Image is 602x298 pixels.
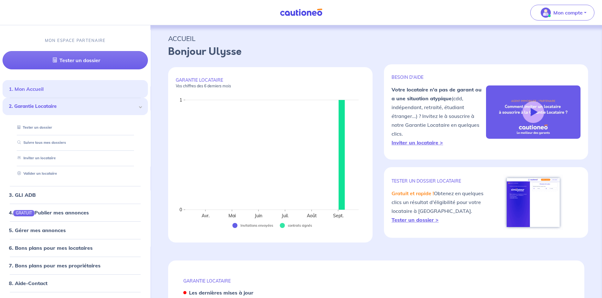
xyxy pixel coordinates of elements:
[3,242,148,254] div: 6. Bons plans pour mes locataires
[15,171,57,176] a: Valider un locataire
[254,213,262,219] text: Juin
[15,140,66,145] a: Suivre tous mes dossiers
[3,51,148,69] a: Tester un dossier
[10,122,140,132] div: Tester un dossier
[277,9,325,16] img: Cautioneo
[10,153,140,163] div: Inviter un locataire
[9,245,93,251] a: 6. Bons plans pour mes locataires
[189,289,253,296] strong: Les dernières mises à jour
[392,178,486,184] p: TESTER un dossier locataire
[3,98,148,115] div: 2. Garantie Locataire
[3,259,148,272] div: 7. Bons plans pour mes propriétaires
[15,125,52,129] a: Tester un dossier
[503,175,563,230] img: simulateur.png
[9,209,89,215] a: 4.GRATUITPublier mes annonces
[228,213,236,219] text: Mai
[15,156,56,160] a: Inviter un locataire
[202,213,210,219] text: Avr.
[392,85,486,147] p: (cdd, indépendant, retraité, étudiant étranger...) ? Invitez le à souscrire à notre Garantie Loca...
[168,44,584,59] p: Bonjour Ulysse
[176,84,231,88] em: Vos chiffres des 6 derniers mois
[179,97,182,103] text: 1
[3,83,148,95] div: 1. Mon Accueil
[10,168,140,179] div: Valider un locataire
[9,86,44,92] a: 1. Mon Accueil
[392,190,434,196] em: Gratuit et rapide !
[281,213,289,219] text: Juil.
[392,86,482,102] strong: Votre locataire n'a pas de garant ou a une situation atypique
[307,213,317,219] text: Août
[9,262,100,269] a: 7. Bons plans pour mes propriétaires
[392,74,486,80] p: BESOIN D'AIDE
[486,85,581,138] img: video-gli-new-none.jpg
[392,217,439,223] a: Tester un dossier >
[530,5,594,20] button: illu_account_valid_menu.svgMon compte
[176,77,365,89] p: GARANTIE LOCATAIRE
[392,139,443,146] a: Inviter un locataire >
[179,207,182,213] text: 0
[183,278,569,284] p: GARANTIE LOCATAIRE
[9,227,66,233] a: 5. Gérer mes annonces
[3,224,148,237] div: 5. Gérer mes annonces
[45,38,106,44] p: MON ESPACE PARTENAIRE
[10,137,140,148] div: Suivre tous mes dossiers
[392,189,486,224] p: Obtenez en quelques clics un résultat d'éligibilité pour votre locataire à [GEOGRAPHIC_DATA].
[3,277,148,289] div: 8. Aide-Contact
[541,8,551,18] img: illu_account_valid_menu.svg
[9,280,47,286] a: 8. Aide-Contact
[9,103,137,110] span: 2. Garantie Locataire
[333,213,344,219] text: Sept.
[9,191,36,198] a: 3. GLI ADB
[168,33,584,44] p: ACCUEIL
[553,9,583,16] p: Mon compte
[3,206,148,219] div: 4.GRATUITPublier mes annonces
[3,188,148,201] div: 3. GLI ADB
